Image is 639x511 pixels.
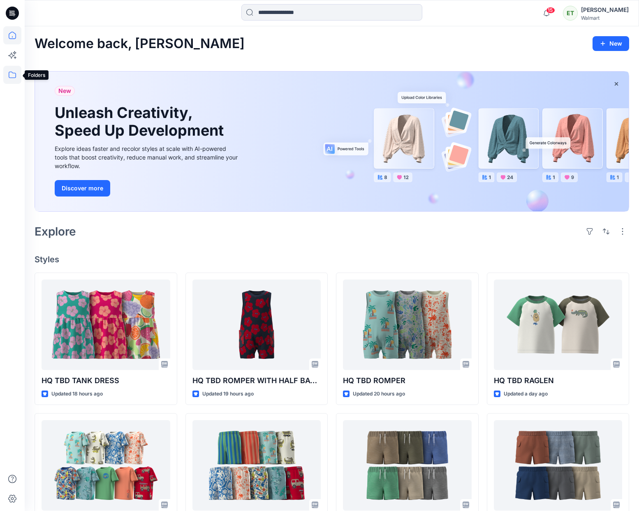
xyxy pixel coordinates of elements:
a: HQ TBD ROMPER WITH HALF BACK MOON [192,280,321,370]
button: New [593,36,629,51]
button: Discover more [55,180,110,197]
h2: Welcome back, [PERSON_NAME] [35,36,245,51]
div: Explore ideas faster and recolor styles at scale with AI-powered tools that boost creativity, red... [55,144,240,170]
p: Updated 19 hours ago [202,390,254,398]
p: HQ TBD ROMPER WITH HALF BACK MOON [192,375,321,386]
p: HQ TBD ROMPER [343,375,472,386]
a: S2648999 - TB TEE SET COLORED [42,420,170,511]
a: HQ TBD ROMPER [343,280,472,370]
a: Discover more [55,180,240,197]
p: HQ TBD RAGLEN [494,375,623,386]
p: Updated 18 hours ago [51,390,103,398]
h4: Styles [35,254,629,264]
p: Updated 20 hours ago [353,390,405,398]
a: HQ TBD TANK DRESS [42,280,170,370]
h2: Explore [35,225,76,238]
a: HQ TBD CARGO SHORT [494,420,623,511]
a: S2648999 - TB SHORT SET COLORED [192,420,321,511]
p: HQ TBD TANK DRESS [42,375,170,386]
div: [PERSON_NAME] [581,5,629,15]
a: HQ TBD BB WOVEN SHORT [343,420,472,511]
span: 15 [546,7,555,14]
h1: Unleash Creativity, Speed Up Development [55,104,227,139]
a: HQ TBD RAGLEN [494,280,623,370]
p: Updated a day ago [504,390,548,398]
div: ET [563,6,578,21]
div: Walmart [581,15,629,21]
span: New [58,86,71,96]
